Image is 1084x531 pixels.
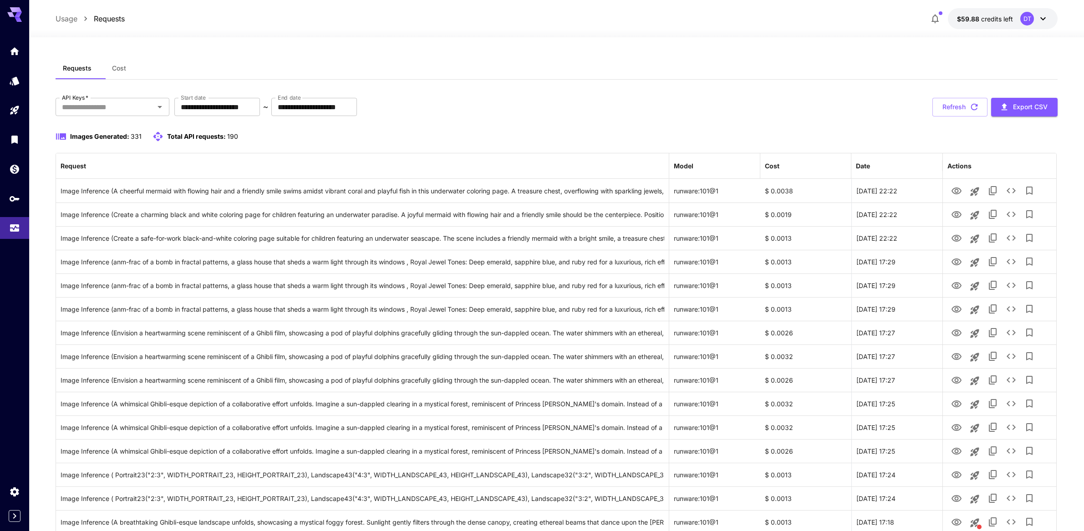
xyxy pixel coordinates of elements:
[9,193,20,204] div: API Keys
[167,132,226,140] span: Total API requests:
[61,227,664,250] div: Click to copy prompt
[61,369,664,392] div: Click to copy prompt
[760,368,851,392] div: $ 0.0026
[966,324,984,343] button: Launch in playground
[984,442,1002,460] button: Copy TaskUUID
[1020,182,1038,200] button: Add to library
[966,348,984,366] button: Launch in playground
[760,415,851,439] div: $ 0.0032
[1020,324,1038,342] button: Add to library
[1002,418,1020,436] button: See details
[61,298,664,321] div: Click to copy prompt
[851,392,942,415] div: 26 Aug, 2025 17:25
[1020,300,1038,318] button: Add to library
[760,250,851,273] div: $ 0.0013
[856,162,870,170] div: Date
[1020,253,1038,271] button: Add to library
[131,132,142,140] span: 331
[669,344,760,368] div: runware:101@1
[984,347,1002,365] button: Copy TaskUUID
[227,132,238,140] span: 190
[1002,205,1020,223] button: See details
[984,489,1002,507] button: Copy TaskUUID
[56,13,125,24] nav: breadcrumb
[966,443,984,461] button: Launch in playground
[947,394,966,413] button: View Image
[1002,324,1020,342] button: See details
[669,179,760,202] div: runware:101@1
[966,182,984,201] button: Launch in playground
[669,392,760,415] div: runware:101@1
[61,392,664,415] div: Click to copy prompt
[1002,465,1020,484] button: See details
[153,101,166,113] button: Open
[56,13,77,24] a: Usage
[966,490,984,508] button: Launch in playground
[1020,418,1038,436] button: Add to library
[984,182,1002,200] button: Copy TaskUUID
[966,466,984,485] button: Launch in playground
[61,487,664,510] div: Click to copy prompt
[947,441,966,460] button: View Image
[674,162,693,170] div: Model
[669,415,760,439] div: runware:101@1
[947,205,966,223] button: View Image
[966,277,984,295] button: Launch in playground
[984,276,1002,294] button: Copy TaskUUID
[947,489,966,507] button: View Image
[947,418,966,436] button: View Image
[61,162,86,170] div: Request
[966,395,984,414] button: Launch in playground
[760,344,851,368] div: $ 0.0032
[760,463,851,486] div: $ 0.0013
[966,372,984,390] button: Launch in playground
[669,463,760,486] div: runware:101@1
[61,463,664,486] div: Click to copy prompt
[669,226,760,250] div: runware:101@1
[669,486,760,510] div: runware:101@1
[947,370,966,389] button: View Image
[1002,253,1020,271] button: See details
[760,273,851,297] div: $ 0.0013
[984,371,1002,389] button: Copy TaskUUID
[9,223,20,234] div: Usage
[851,226,942,250] div: 26 Aug, 2025 22:22
[61,345,664,368] div: Click to copy prompt
[760,202,851,226] div: $ 0.0019
[984,253,1002,271] button: Copy TaskUUID
[1002,347,1020,365] button: See details
[1002,300,1020,318] button: See details
[760,392,851,415] div: $ 0.0032
[760,297,851,321] div: $ 0.0013
[957,15,981,23] span: $59.88
[851,297,942,321] div: 26 Aug, 2025 17:29
[760,226,851,250] div: $ 0.0013
[9,510,20,522] button: Expand sidebar
[851,486,942,510] div: 26 Aug, 2025 17:24
[851,250,942,273] div: 26 Aug, 2025 17:29
[61,203,664,226] div: Click to copy prompt
[947,512,966,531] button: View Image
[947,228,966,247] button: View Image
[851,439,942,463] div: 26 Aug, 2025 17:25
[760,179,851,202] div: $ 0.0038
[1020,276,1038,294] button: Add to library
[61,274,664,297] div: Click to copy prompt
[1002,513,1020,531] button: See details
[984,300,1002,318] button: Copy TaskUUID
[984,394,1002,413] button: Copy TaskUUID
[1020,465,1038,484] button: Add to library
[760,439,851,463] div: $ 0.0026
[1020,394,1038,413] button: Add to library
[851,415,942,439] div: 26 Aug, 2025 17:25
[1002,371,1020,389] button: See details
[63,64,92,72] span: Requests
[94,13,125,24] p: Requests
[1020,229,1038,247] button: Add to library
[9,75,20,86] div: Models
[263,101,268,112] p: ~
[991,98,1058,116] button: Export CSV
[61,179,664,202] div: Click to copy prompt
